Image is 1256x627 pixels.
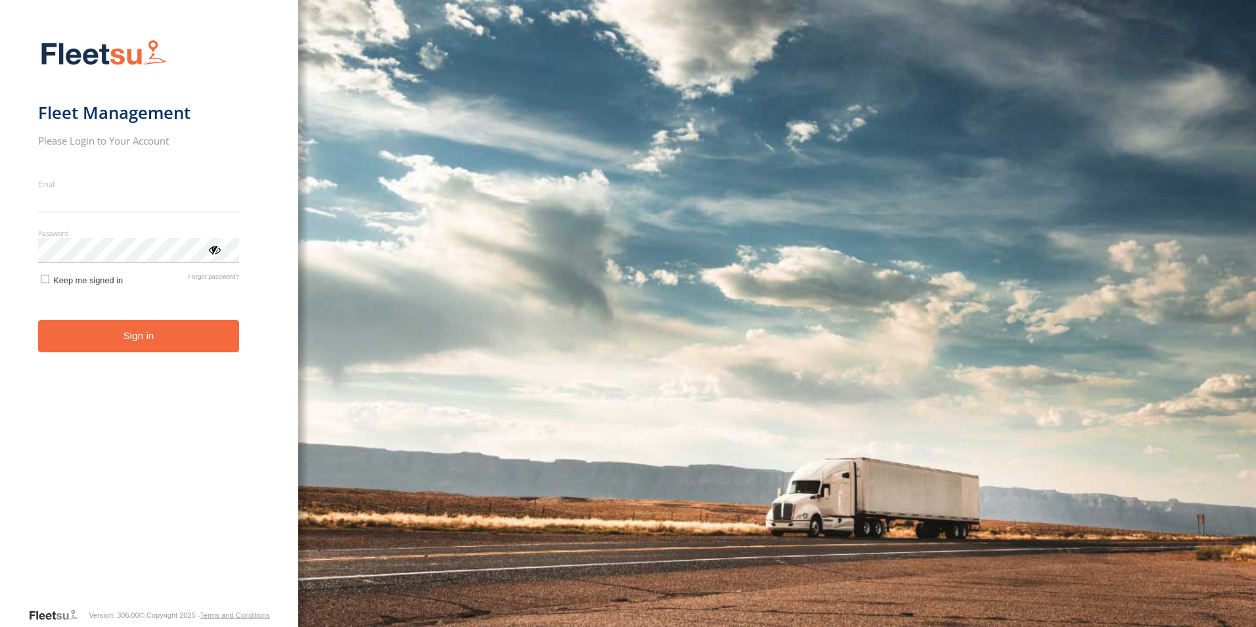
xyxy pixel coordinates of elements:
[188,273,239,285] a: Forgot password?
[38,228,240,238] label: Password
[53,275,123,285] span: Keep me signed in
[139,611,270,619] div: © Copyright 2025 -
[200,611,269,619] a: Terms and Conditions
[38,134,240,147] h2: Please Login to Your Account
[38,179,240,189] label: Email
[208,243,221,256] div: ViewPassword
[38,37,169,70] img: Fleetsu
[38,102,240,124] h1: Fleet Management
[89,611,139,619] div: Version: 306.00
[38,32,261,607] form: main
[41,275,49,283] input: Keep me signed in
[38,320,240,352] button: Sign in
[28,609,89,622] a: Visit our Website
